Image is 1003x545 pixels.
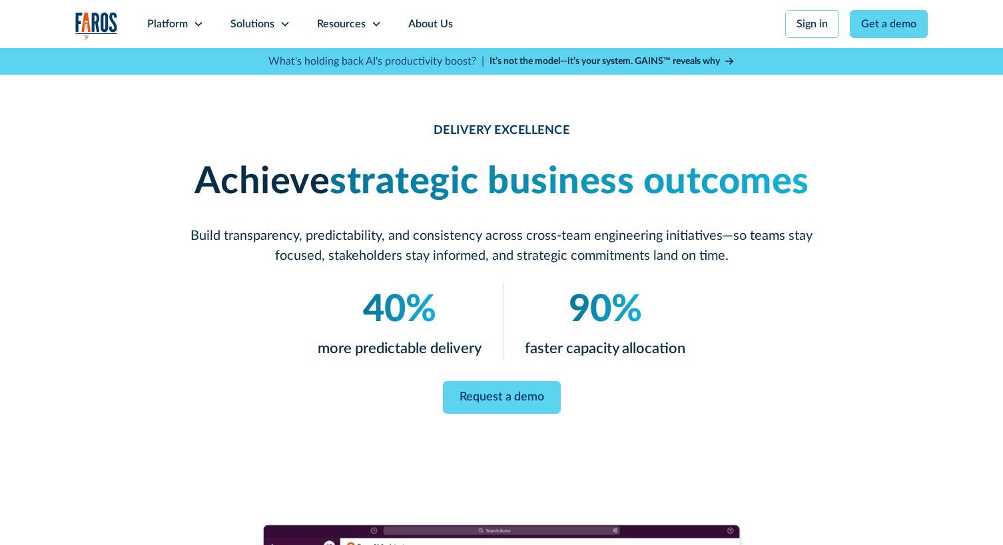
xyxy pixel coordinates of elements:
em: 90% [569,291,642,328]
strong: Achieve [194,163,330,201]
em: 40% [363,291,436,328]
div: Platform [147,16,188,32]
em: strategic business outcomes [330,163,809,201]
strong: It’s not the model—it’s your system. GAINS™ reveals why [490,57,720,66]
a: Request a demo [443,381,561,414]
div: Solutions [230,16,274,32]
p: What's holding back AI's productivity boost? | [268,53,484,69]
p: Build transparency, predictability, and consistency across cross-team engineering initiatives—so ... [182,226,821,266]
div: Resources [317,16,366,32]
p: faster capacity allocation [525,338,685,360]
a: home [75,12,118,39]
a: It’s not the model—it’s your system. GAINS™ reveals why [490,55,735,69]
a: Get a demo [850,10,928,38]
p: more predictable delivery [318,338,482,360]
strong: DELIVERY EXCELLENCE [434,125,570,137]
img: Logo of the analytics and reporting company Faros. [75,12,118,39]
a: Sign in [785,10,839,38]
